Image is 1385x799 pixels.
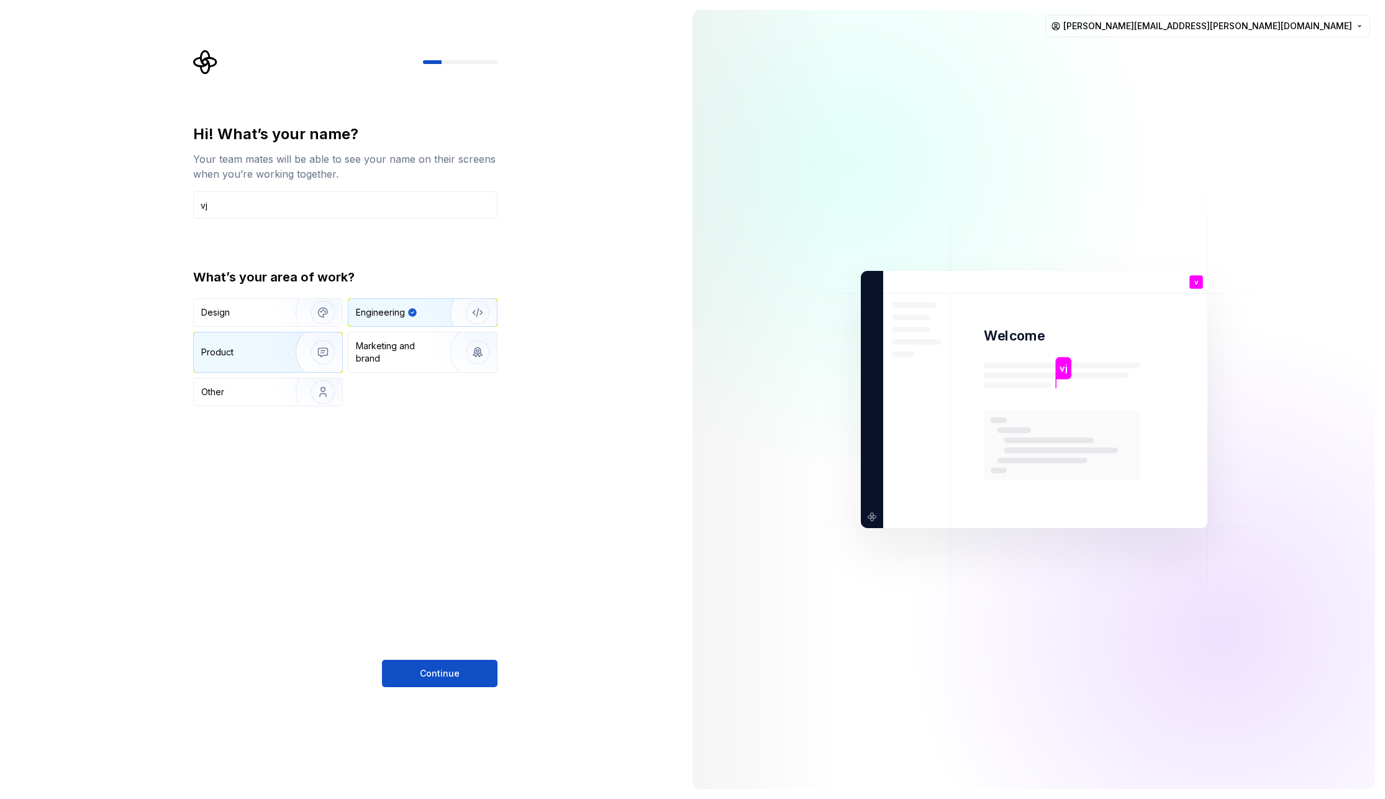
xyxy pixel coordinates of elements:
[1060,362,1067,375] p: vj
[382,660,497,687] button: Continue
[201,346,234,358] div: Product
[356,306,405,319] div: Engineering
[356,340,440,365] div: Marketing and brand
[1063,20,1352,32] span: [PERSON_NAME][EMAIL_ADDRESS][PERSON_NAME][DOMAIN_NAME]
[193,50,218,75] svg: Supernova Logo
[1194,279,1197,286] p: v
[201,306,230,319] div: Design
[984,327,1045,345] p: Welcome
[201,386,224,398] div: Other
[193,152,497,181] div: Your team mates will be able to see your name on their screens when you’re working together.
[193,124,497,144] div: Hi! What’s your name?
[193,268,497,286] div: What’s your area of work?
[193,191,497,219] input: Han Solo
[1045,15,1370,37] button: [PERSON_NAME][EMAIL_ADDRESS][PERSON_NAME][DOMAIN_NAME]
[420,667,460,680] span: Continue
